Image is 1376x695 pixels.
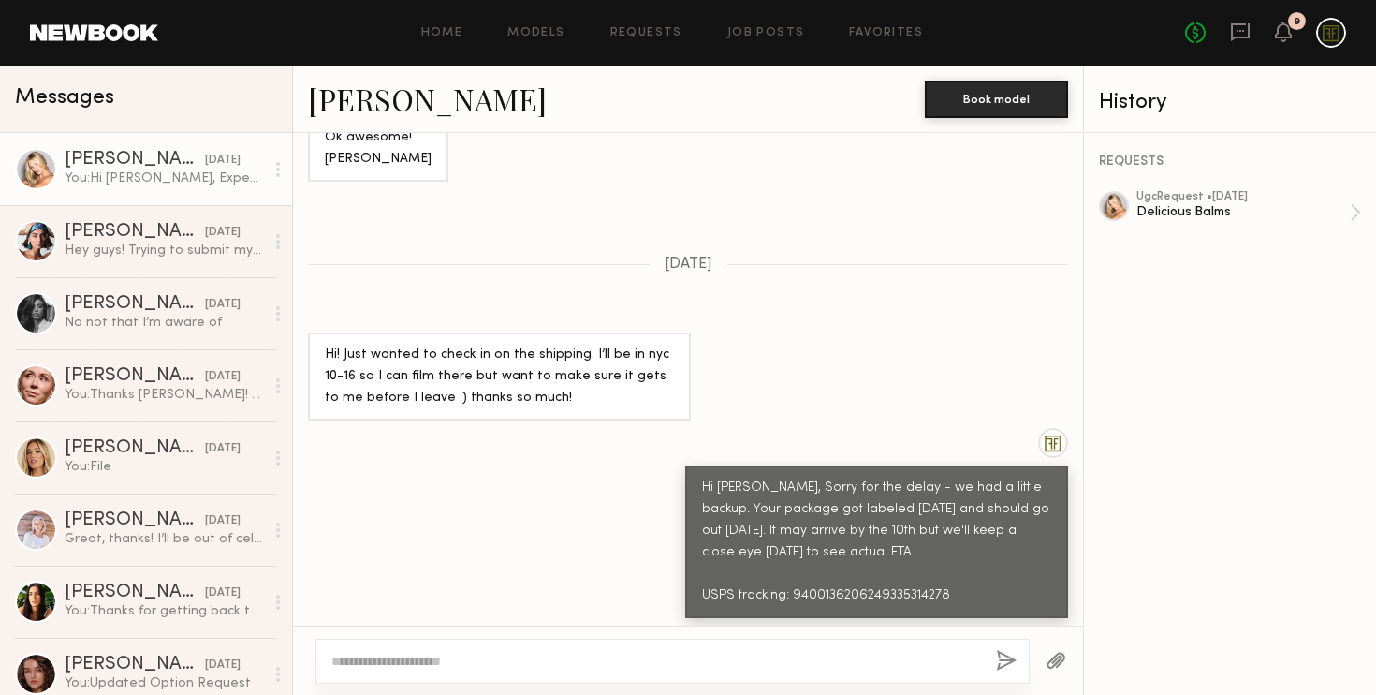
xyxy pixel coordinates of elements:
div: [DATE] [205,440,241,458]
div: [PERSON_NAME] [65,223,205,242]
button: Book model [925,81,1068,118]
div: You: Thanks for getting back to us! We'll keep you in mind for the next one! xx [65,602,264,620]
span: Messages [15,87,114,109]
div: [DATE] [205,657,241,674]
div: [DATE] [205,584,241,602]
div: You: Hi [PERSON_NAME], Expected delivery [DATE] 08:00PM! [65,170,264,187]
div: No not that I’m aware of [65,314,264,332]
div: History [1099,92,1361,113]
div: [PERSON_NAME] [65,656,205,674]
div: Great, thanks! I’ll be out of cell service here and there but will check messages whenever I have... [65,530,264,548]
div: [PERSON_NAME] [65,511,205,530]
a: [PERSON_NAME] [308,79,547,119]
div: 9 [1294,17,1300,27]
a: Models [507,27,564,39]
div: REQUESTS [1099,155,1361,169]
div: Hey guys! Trying to submit my content ! Do you have a Dropbox link for raw files ? [65,242,264,259]
div: [PERSON_NAME] [65,295,205,314]
div: [DATE] [205,512,241,530]
a: ugcRequest •[DATE]Delicious Balms [1136,191,1361,234]
div: ugc Request • [DATE] [1136,191,1350,203]
div: [DATE] [205,152,241,170]
div: [DATE] [205,368,241,386]
div: Ok awesome! [PERSON_NAME] [325,127,432,170]
a: Home [421,27,463,39]
a: Job Posts [727,27,805,39]
div: [PERSON_NAME] [65,584,205,602]
div: Hi! Just wanted to check in on the shipping. I’ll be in nyc 10-16 so I can film there but want to... [325,345,674,409]
div: You: Thanks [PERSON_NAME]! We will let our team know. xx [65,386,264,404]
div: [PERSON_NAME] [65,151,205,170]
div: Hi [PERSON_NAME], Sorry for the delay - we had a little backup. Your package got labeled [DATE] a... [702,478,1051,607]
div: [PERSON_NAME] [65,439,205,458]
div: You: Updated Option Request [65,674,264,692]
a: Requests [610,27,682,39]
span: [DATE] [665,257,712,273]
div: Delicious Balms [1136,203,1350,221]
a: Favorites [849,27,923,39]
div: [PERSON_NAME] [65,367,205,386]
div: You: File [65,458,264,476]
div: [DATE] [205,224,241,242]
div: [DATE] [205,296,241,314]
a: Book model [925,90,1068,106]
